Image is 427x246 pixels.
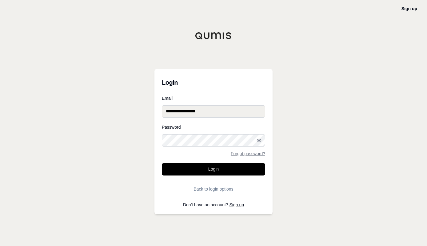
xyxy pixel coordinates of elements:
[162,163,265,175] button: Login
[401,6,417,11] a: Sign up
[229,202,244,207] a: Sign up
[162,96,265,100] label: Email
[162,76,265,89] h3: Login
[162,203,265,207] p: Don't have an account?
[195,32,232,39] img: Qumis
[162,183,265,195] button: Back to login options
[231,151,265,156] a: Forgot password?
[162,125,265,129] label: Password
